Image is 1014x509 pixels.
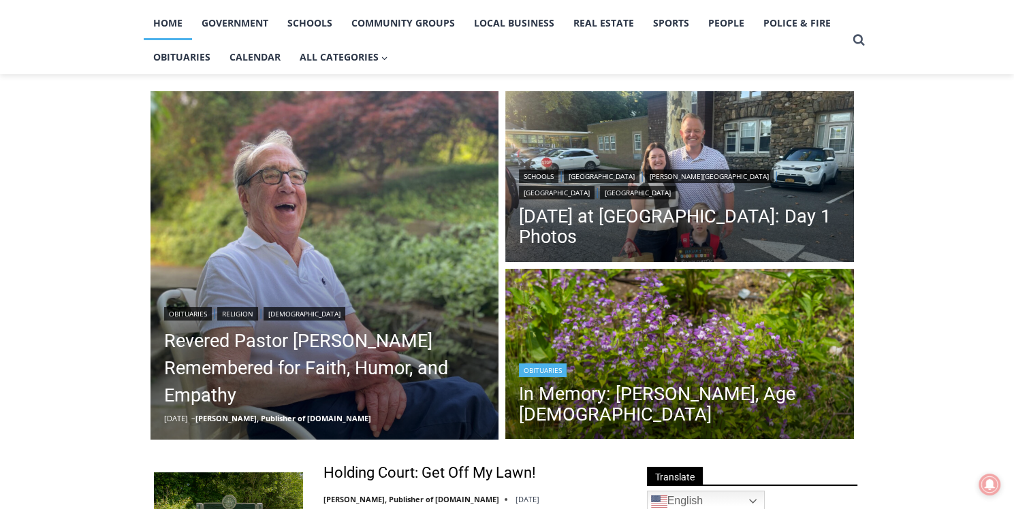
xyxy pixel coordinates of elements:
a: Obituaries [164,307,212,321]
a: Read More First Day of School at Rye City Schools: Day 1 Photos [505,91,854,265]
a: Community Groups [342,6,464,40]
a: Obituaries [144,40,220,74]
a: Schools [519,169,558,183]
a: Holding Court: Get Off My Lawn! [323,463,536,483]
a: Calendar [220,40,290,74]
a: Religion [217,307,258,321]
div: | | | | [519,167,840,199]
a: [PERSON_NAME][GEOGRAPHIC_DATA] [645,169,774,183]
a: Revered Pastor [PERSON_NAME] Remembered for Faith, Humor, and Empathy [164,327,486,409]
a: [PERSON_NAME], Publisher of [DOMAIN_NAME] [323,494,499,504]
img: (PHOTO: Henry arrived for his first day of Kindergarten at Midland Elementary School. He likes cu... [505,91,854,265]
a: [PERSON_NAME], Publisher of [DOMAIN_NAME] [195,413,371,423]
a: Schools [278,6,342,40]
a: [GEOGRAPHIC_DATA] [600,186,676,199]
a: Government [192,6,278,40]
img: (PHOTO: Kim Eierman of EcoBeneficial designed and oversaw the installation of native plant beds f... [505,269,854,443]
time: [DATE] [164,413,188,423]
div: | | [164,304,486,321]
span: Translate [647,467,703,485]
a: Obituaries [519,363,567,377]
a: People [699,6,754,40]
a: [DATE] at [GEOGRAPHIC_DATA]: Day 1 Photos [519,206,840,247]
a: Police & Fire [754,6,840,40]
button: Child menu of All Categories [290,40,398,74]
a: [GEOGRAPHIC_DATA] [564,169,639,183]
a: [DEMOGRAPHIC_DATA] [264,307,345,321]
button: View Search Form [846,28,871,52]
span: – [191,413,195,423]
a: Read More Revered Pastor Donald Poole Jr. Remembered for Faith, Humor, and Empathy [150,91,499,440]
a: Sports [644,6,699,40]
nav: Primary Navigation [144,6,846,75]
a: [GEOGRAPHIC_DATA] [519,186,595,199]
a: Read More In Memory: Adele Arrigale, Age 90 [505,269,854,443]
a: Home [144,6,192,40]
a: Real Estate [564,6,644,40]
img: Obituary - Donald Poole - 2 [150,91,499,440]
time: [DATE] [516,494,539,504]
a: Local Business [464,6,564,40]
a: In Memory: [PERSON_NAME], Age [DEMOGRAPHIC_DATA] [519,384,840,425]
